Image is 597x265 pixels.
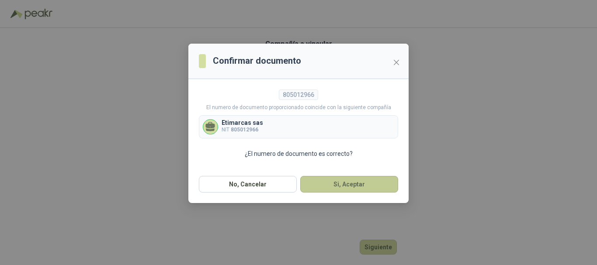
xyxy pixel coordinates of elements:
h3: Confirmar documento [213,54,301,68]
p: NIT [222,126,263,134]
button: No, Cancelar [199,176,297,193]
p: El numero de documento proporcionado coincide con la siguiente compañía [199,103,398,112]
b: 805012966 [231,127,258,133]
div: 805012966 [279,89,318,100]
button: Si, Aceptar [300,176,398,193]
p: ¿El numero de documento es correcto? [199,149,398,158]
p: Etimarcas sas [222,120,263,126]
span: close [393,59,400,66]
button: Close [389,55,403,69]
